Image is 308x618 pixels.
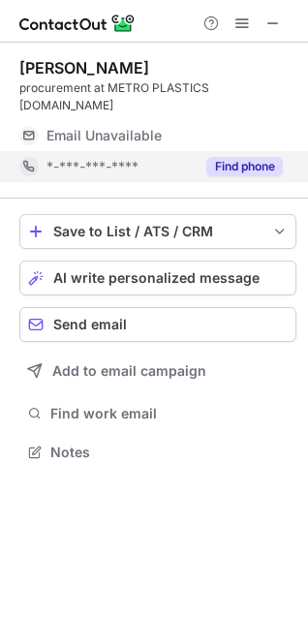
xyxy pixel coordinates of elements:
span: AI write personalized message [53,270,260,286]
div: [PERSON_NAME] [19,58,149,77]
img: ContactOut v5.3.10 [19,12,136,35]
span: Notes [50,444,289,461]
button: Reveal Button [206,157,283,176]
span: Send email [53,317,127,332]
button: Add to email campaign [19,354,296,388]
span: Add to email campaign [52,363,206,379]
div: procurement at METRO PLASTICS [DOMAIN_NAME] [19,79,296,114]
button: Find work email [19,400,296,427]
button: AI write personalized message [19,261,296,295]
button: Notes [19,439,296,466]
button: save-profile-one-click [19,214,296,249]
span: Find work email [50,405,289,422]
button: Send email [19,307,296,342]
span: Email Unavailable [46,127,162,144]
div: Save to List / ATS / CRM [53,224,262,239]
